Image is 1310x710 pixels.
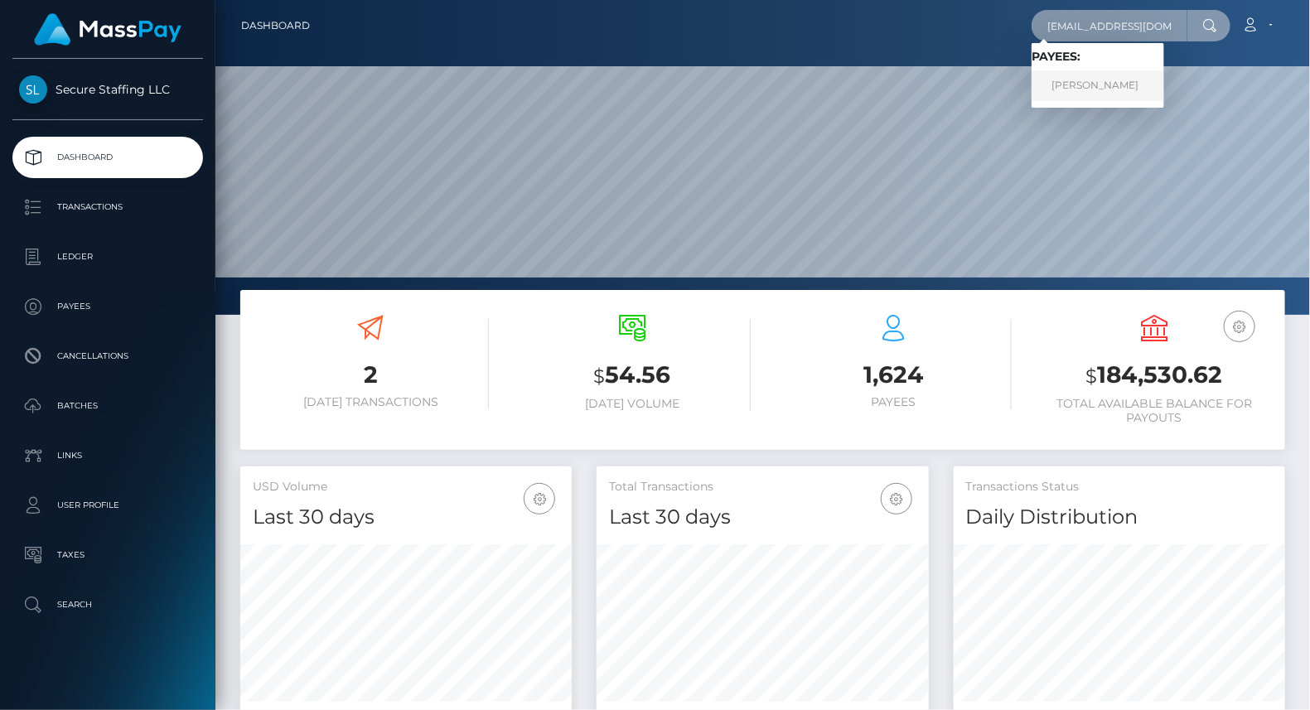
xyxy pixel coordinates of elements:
span: Secure Staffing LLC [12,82,203,97]
h3: 184,530.62 [1037,359,1273,393]
img: MassPay Logo [34,13,181,46]
p: Dashboard [19,145,196,170]
small: $ [1086,365,1098,388]
p: Cancellations [19,344,196,369]
img: Secure Staffing LLC [19,75,47,104]
a: Dashboard [241,8,310,43]
h3: 2 [253,359,489,391]
a: Ledger [12,236,203,278]
p: Payees [19,294,196,319]
p: User Profile [19,493,196,518]
a: Links [12,435,203,476]
p: Batches [19,394,196,418]
a: Cancellations [12,336,203,377]
p: Search [19,592,196,617]
a: User Profile [12,485,203,526]
a: Batches [12,385,203,427]
h4: Last 30 days [253,503,559,532]
h6: Payees [776,395,1012,409]
h4: Daily Distribution [966,503,1273,532]
a: Transactions [12,186,203,228]
h3: 1,624 [776,359,1012,391]
p: Links [19,443,196,468]
p: Transactions [19,195,196,220]
h4: Last 30 days [609,503,916,532]
h6: [DATE] Transactions [253,395,489,409]
input: Search... [1032,10,1187,41]
h6: [DATE] Volume [514,397,750,411]
h5: Total Transactions [609,479,916,495]
a: Dashboard [12,137,203,178]
h5: Transactions Status [966,479,1273,495]
a: [PERSON_NAME] [1032,70,1164,101]
h5: USD Volume [253,479,559,495]
h3: 54.56 [514,359,750,393]
a: Taxes [12,534,203,576]
a: Payees [12,286,203,327]
small: $ [593,365,605,388]
a: Search [12,584,203,625]
p: Taxes [19,543,196,568]
h6: Total Available Balance for Payouts [1037,397,1273,425]
p: Ledger [19,244,196,269]
h6: Payees: [1032,50,1164,64]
